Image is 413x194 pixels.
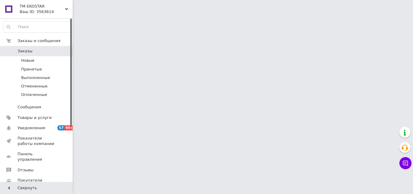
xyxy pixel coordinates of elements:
button: Чат с покупателем [399,157,411,169]
span: Заказы и сообщения [18,38,60,44]
div: Ваш ID: 3563614 [20,9,73,15]
span: Сообщения [18,104,41,110]
input: Поиск [3,21,71,32]
span: Оплаченные [21,92,47,97]
span: ТМ EKOSTAR [20,4,65,9]
span: Панель управления [18,151,56,162]
span: Новые [21,58,34,63]
span: Товары и услуги [18,115,52,120]
span: Принятые [21,67,42,72]
span: Уведомления [18,125,45,131]
span: Покупатели [18,178,42,183]
span: Заказы [18,48,32,54]
span: Отмененные [21,84,47,89]
span: Отзывы [18,167,34,173]
span: 57 [57,125,64,130]
span: Показатели работы компании [18,136,56,146]
span: Выполненные [21,75,50,81]
span: 99+ [64,125,74,130]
